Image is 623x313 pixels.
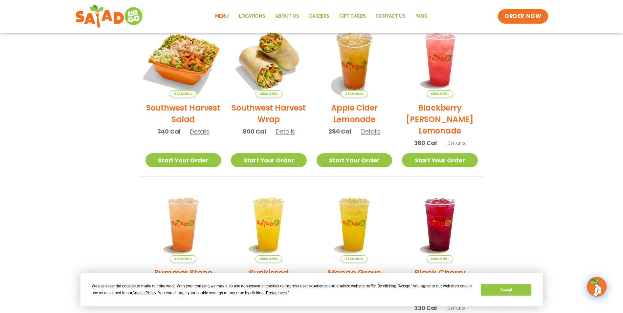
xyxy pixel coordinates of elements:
a: Careers [304,9,334,24]
h2: Southwest Harvest Salad [145,102,221,125]
span: 800 Cal [243,127,266,136]
span: Details [190,127,209,136]
span: Seasonal [170,255,196,262]
img: Product photo for Sunkissed Yuzu Lemonade [231,187,307,262]
nav: Menu [210,9,432,24]
img: Product photo for Southwest Harvest Salad [139,15,228,104]
span: Details [446,304,466,312]
img: wpChatIcon [588,278,606,296]
span: Preferences [266,291,287,295]
a: Start Your Order [317,153,392,167]
a: Start Your Order [145,153,221,167]
span: Details [276,127,295,136]
img: Product photo for Southwest Harvest Wrap [231,21,307,97]
span: Seasonal [427,255,453,262]
div: Cookie Consent Prompt [80,273,543,306]
img: new-SAG-logo-768×292 [75,3,145,30]
span: Seasonal [427,90,453,97]
img: Product photo for Black Cherry Orchard Lemonade [402,187,478,262]
h2: Sunkissed [PERSON_NAME] [231,267,307,290]
span: Seasonal [341,255,367,262]
a: Contact Us [371,9,411,24]
h2: Black Cherry Orchard Lemonade [402,267,478,302]
span: Cookie Policy [132,291,156,295]
a: Locations [234,9,270,24]
span: Seasonal [256,90,282,97]
img: Product photo for Blackberry Bramble Lemonade [402,21,478,97]
span: ORDER NOW [504,12,541,20]
h2: Apple Cider Lemonade [317,102,392,125]
a: About Us [270,9,304,24]
span: Seasonal [341,90,367,97]
div: We use essential cookies to make our site work. With your consent, we may also use non-essential ... [92,283,473,297]
h2: Mango Grove Lemonade [317,267,392,290]
a: GIFT CARDS [334,9,371,24]
h2: Blackberry [PERSON_NAME] Lemonade [402,102,478,136]
h2: Summer Stone Fruit Lemonade [145,267,221,290]
span: 340 Cal [157,127,181,136]
span: Details [361,127,380,136]
a: Start Your Order [402,153,478,167]
span: 360 Cal [414,138,437,147]
a: ORDER NOW [498,9,548,24]
a: FAQs [411,9,432,24]
img: Product photo for Mango Grove Lemonade [317,187,392,262]
span: 280 Cal [328,127,351,136]
a: Start Your Order [231,153,307,167]
h2: Southwest Harvest Wrap [231,102,307,125]
img: Product photo for Summer Stone Fruit Lemonade [145,187,221,262]
span: Seasonal [170,90,196,97]
span: Details [446,139,466,147]
a: Menu [210,9,234,24]
button: Accept [481,284,531,296]
img: Product photo for Apple Cider Lemonade [317,21,392,97]
span: 330 Cal [414,303,437,312]
span: Seasonal [256,255,282,262]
